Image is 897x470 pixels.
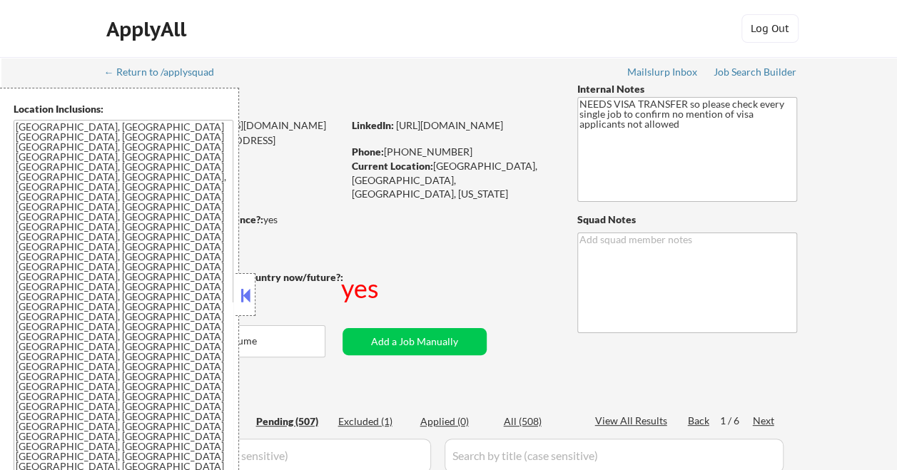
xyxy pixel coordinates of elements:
[504,414,575,429] div: All (508)
[741,14,799,43] button: Log Out
[627,67,699,77] div: Mailslurp Inbox
[627,66,699,81] a: Mailslurp Inbox
[352,145,554,159] div: [PHONE_NUMBER]
[14,102,233,116] div: Location Inclusions:
[338,414,410,429] div: Excluded (1)
[352,159,554,201] div: [GEOGRAPHIC_DATA], [GEOGRAPHIC_DATA], [GEOGRAPHIC_DATA], [US_STATE]
[106,17,191,41] div: ApplyAll
[577,82,797,96] div: Internal Notes
[714,66,797,81] a: Job Search Builder
[720,414,753,428] div: 1 / 6
[352,145,384,158] strong: Phone:
[352,119,394,131] strong: LinkedIn:
[341,270,382,306] div: yes
[688,414,711,428] div: Back
[396,119,503,131] a: [URL][DOMAIN_NAME]
[104,66,228,81] a: ← Return to /applysquad
[595,414,672,428] div: View All Results
[420,414,492,429] div: Applied (0)
[343,328,487,355] button: Add a Job Manually
[104,67,228,77] div: ← Return to /applysquad
[714,67,797,77] div: Job Search Builder
[352,160,433,172] strong: Current Location:
[256,414,328,429] div: Pending (507)
[577,213,797,227] div: Squad Notes
[753,414,776,428] div: Next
